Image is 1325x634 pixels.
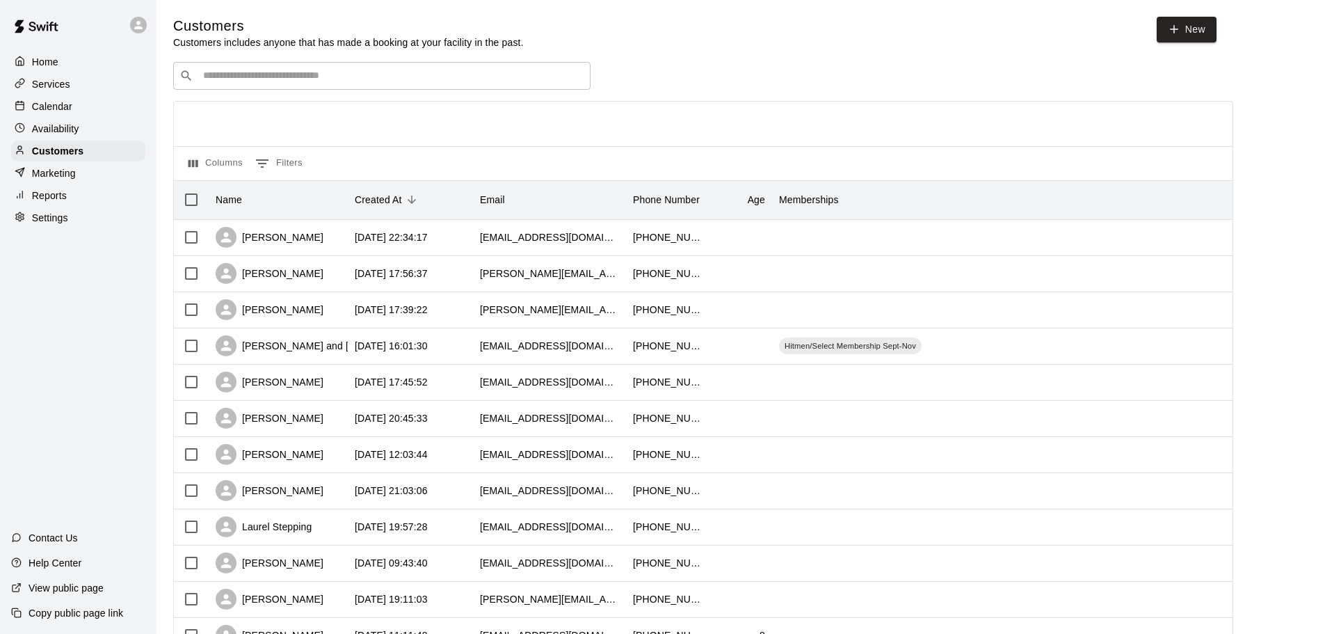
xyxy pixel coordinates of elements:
div: +16307219779 [633,230,702,244]
div: +16302768863 [633,556,702,570]
button: Select columns [185,152,246,175]
div: [PERSON_NAME] [216,227,323,248]
button: Show filters [252,152,306,175]
div: 2025-09-10 21:03:06 [355,484,428,498]
div: +17654328588 [633,339,702,353]
p: Reports [32,189,67,203]
p: Contact Us [29,531,78,545]
div: kasey.diete@gmail.com [480,592,619,606]
div: rkfierstein@gmail.com [480,375,619,389]
div: +17083418744 [633,592,702,606]
p: View public page [29,581,104,595]
div: [PERSON_NAME] [216,553,323,573]
div: Phone Number [626,180,709,219]
div: lstepping07@gmail.com [480,520,619,534]
div: +12489102179 [633,520,702,534]
div: Search customers by name or email [173,62,591,90]
a: Marketing [11,163,145,184]
div: Created At [355,180,402,219]
div: jaypmullen@gmail.com [480,411,619,425]
div: Email [473,180,626,219]
div: Age [748,180,765,219]
div: Memberships [772,180,981,219]
a: Home [11,51,145,72]
p: Copy public page link [29,606,123,620]
div: [PERSON_NAME] [216,444,323,465]
div: Email [480,180,505,219]
div: +16307307345 [633,375,702,389]
div: +16305640325 [633,267,702,280]
div: 2025-09-10 19:57:28 [355,520,428,534]
a: Calendar [11,96,145,117]
a: Services [11,74,145,95]
div: 2025-09-14 17:39:22 [355,303,428,317]
div: 2025-09-14 17:56:37 [355,267,428,280]
div: Laurel Stepping [216,516,312,537]
div: 2025-09-14 16:01:30 [355,339,428,353]
div: 2025-09-13 17:45:52 [355,375,428,389]
div: 2025-09-14 22:34:17 [355,230,428,244]
div: Age [709,180,772,219]
div: [PERSON_NAME] [216,263,323,284]
p: Home [32,55,58,69]
a: Reports [11,185,145,206]
div: [PERSON_NAME] [216,480,323,501]
span: Hitmen/Select Membership Sept-Nov [779,340,922,351]
div: Hitmen/Select Membership Sept-Nov [779,338,922,354]
div: aelaurenzo@gmail.com [480,556,619,570]
h5: Customers [173,17,524,35]
p: Marketing [32,166,76,180]
p: Customers includes anyone that has made a booking at your facility in the past. [173,35,524,49]
div: +13126176151 [633,447,702,461]
p: Help Center [29,556,81,570]
div: warren.rickert@gmail.com [480,303,619,317]
p: Calendar [32,100,72,113]
a: Availability [11,118,145,139]
a: New [1157,17,1216,42]
div: +13128604959 [633,411,702,425]
div: kevinorourke52@icloud.com [480,230,619,244]
a: Customers [11,141,145,161]
div: 2025-09-11 12:03:44 [355,447,428,461]
div: andrea.kaffka@gmail.com [480,267,619,280]
p: Availability [32,122,79,136]
div: Created At [348,180,473,219]
div: [PERSON_NAME] [216,372,323,393]
button: Sort [402,190,421,209]
div: +18475023793 [633,484,702,498]
p: Customers [32,144,83,158]
div: Name [209,180,348,219]
div: jsheffie@gmail.com [480,447,619,461]
div: rjchapman3@yahoo.com [480,339,619,353]
div: +18475084752 [633,303,702,317]
a: Settings [11,207,145,228]
div: casterton@sbcglobal.net [480,484,619,498]
div: [PERSON_NAME] and [PERSON_NAME] [216,335,427,356]
div: Memberships [779,180,839,219]
div: Phone Number [633,180,700,219]
div: 2025-09-12 20:45:33 [355,411,428,425]
div: [PERSON_NAME] [216,589,323,610]
div: [PERSON_NAME] [216,408,323,429]
p: Services [32,77,70,91]
div: Name [216,180,242,219]
div: 2025-09-09 19:11:03 [355,592,428,606]
div: [PERSON_NAME] [216,299,323,320]
p: Settings [32,211,68,225]
div: 2025-09-10 09:43:40 [355,556,428,570]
